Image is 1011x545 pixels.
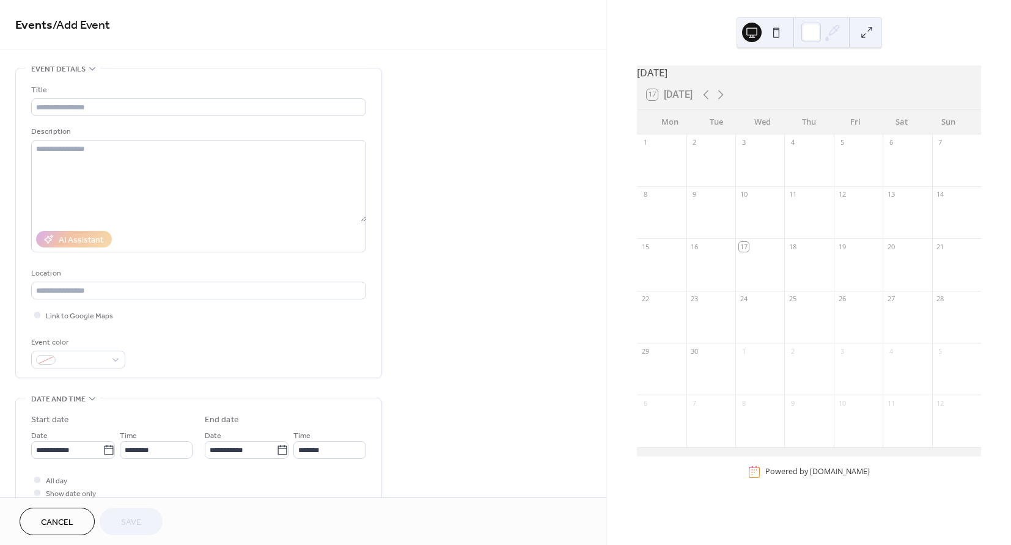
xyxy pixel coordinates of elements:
[837,138,847,147] div: 5
[205,430,221,442] span: Date
[837,294,847,304] div: 26
[936,138,945,147] div: 7
[886,398,895,408] div: 11
[31,267,364,280] div: Location
[936,242,945,251] div: 21
[837,242,847,251] div: 19
[641,190,650,199] div: 8
[739,242,748,251] div: 17
[788,294,797,304] div: 25
[41,516,73,529] span: Cancel
[120,430,137,442] span: Time
[31,430,48,442] span: Date
[647,110,693,134] div: Mon
[31,393,86,406] span: Date and time
[690,138,699,147] div: 2
[739,138,748,147] div: 3
[690,346,699,356] div: 30
[810,467,870,477] a: [DOMAIN_NAME]
[46,475,67,488] span: All day
[31,336,123,349] div: Event color
[740,110,786,134] div: Wed
[739,398,748,408] div: 8
[690,242,699,251] div: 16
[690,190,699,199] div: 9
[46,488,96,500] span: Show date only
[936,294,945,304] div: 28
[878,110,925,134] div: Sat
[205,414,239,426] div: End date
[641,294,650,304] div: 22
[739,346,748,356] div: 1
[837,190,847,199] div: 12
[886,138,895,147] div: 6
[53,13,110,37] span: / Add Event
[641,138,650,147] div: 1
[46,310,113,323] span: Link to Google Maps
[886,346,895,356] div: 4
[788,138,797,147] div: 4
[15,13,53,37] a: Events
[786,110,833,134] div: Thu
[31,414,69,426] div: Start date
[886,294,895,304] div: 27
[641,346,650,356] div: 29
[936,190,945,199] div: 14
[739,190,748,199] div: 10
[788,190,797,199] div: 11
[765,467,870,477] div: Powered by
[886,190,895,199] div: 13
[788,242,797,251] div: 18
[31,84,364,97] div: Title
[788,346,797,356] div: 2
[936,398,945,408] div: 12
[20,508,95,535] button: Cancel
[641,242,650,251] div: 15
[690,294,699,304] div: 23
[788,398,797,408] div: 9
[690,398,699,408] div: 7
[693,110,740,134] div: Tue
[31,125,364,138] div: Description
[293,430,311,442] span: Time
[637,65,981,80] div: [DATE]
[837,346,847,356] div: 3
[837,398,847,408] div: 10
[886,242,895,251] div: 20
[925,110,971,134] div: Sun
[739,294,748,304] div: 24
[936,346,945,356] div: 5
[833,110,879,134] div: Fri
[641,398,650,408] div: 6
[31,63,86,76] span: Event details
